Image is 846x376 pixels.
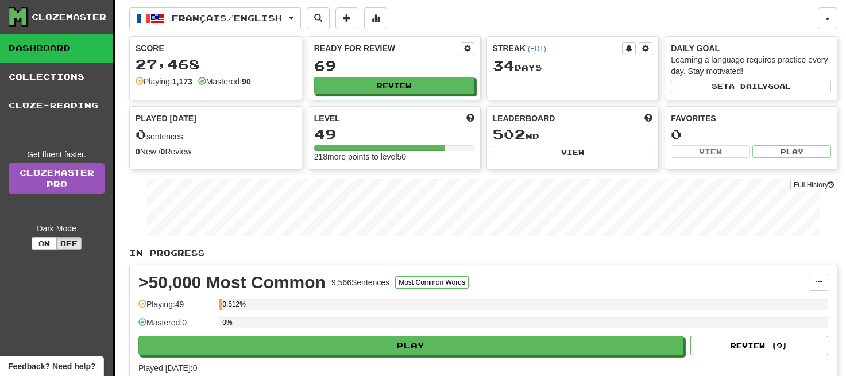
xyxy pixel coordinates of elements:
[493,126,526,142] span: 502
[136,147,140,156] strong: 0
[690,336,828,355] button: Review (9)
[493,113,555,124] span: Leaderboard
[129,7,301,29] button: Français/English
[314,151,474,162] div: 218 more points to level 50
[138,317,213,336] div: Mastered: 0
[493,146,653,158] button: View
[172,13,282,23] span: Français / English
[136,76,192,87] div: Playing:
[314,113,340,124] span: Level
[138,299,213,317] div: Playing: 49
[493,127,653,142] div: nd
[671,145,750,158] button: View
[32,237,57,250] button: On
[752,145,831,158] button: Play
[790,179,837,191] button: Full History
[364,7,387,29] button: More stats
[136,126,146,142] span: 0
[671,127,831,142] div: 0
[56,237,82,250] button: Off
[138,274,326,291] div: >50,000 Most Common
[136,113,196,124] span: Played [DATE]
[9,149,105,160] div: Get fluent faster.
[493,57,515,73] span: 34
[136,146,296,157] div: New / Review
[129,247,837,259] p: In Progress
[32,11,106,23] div: Clozemaster
[671,54,831,77] div: Learning a language requires practice every day. Stay motivated!
[8,361,95,372] span: Open feedback widget
[671,42,831,54] div: Daily Goal
[335,7,358,29] button: Add sentence to collection
[729,82,768,90] span: a daily
[314,77,474,94] button: Review
[172,77,192,86] strong: 1,173
[314,42,461,54] div: Ready for Review
[9,223,105,234] div: Dark Mode
[528,45,546,53] a: (EDT)
[136,42,296,54] div: Score
[9,163,105,194] a: ClozemasterPro
[395,276,469,289] button: Most Common Words
[314,59,474,73] div: 69
[138,336,683,355] button: Play
[331,277,389,288] div: 9,566 Sentences
[493,59,653,73] div: Day s
[242,77,251,86] strong: 90
[671,80,831,92] button: Seta dailygoal
[136,127,296,142] div: sentences
[161,147,165,156] strong: 0
[136,57,296,72] div: 27,468
[671,113,831,124] div: Favorites
[138,363,197,373] span: Played [DATE]: 0
[198,76,251,87] div: Mastered:
[307,7,330,29] button: Search sentences
[493,42,623,54] div: Streak
[644,113,652,124] span: This week in points, UTC
[314,127,474,142] div: 49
